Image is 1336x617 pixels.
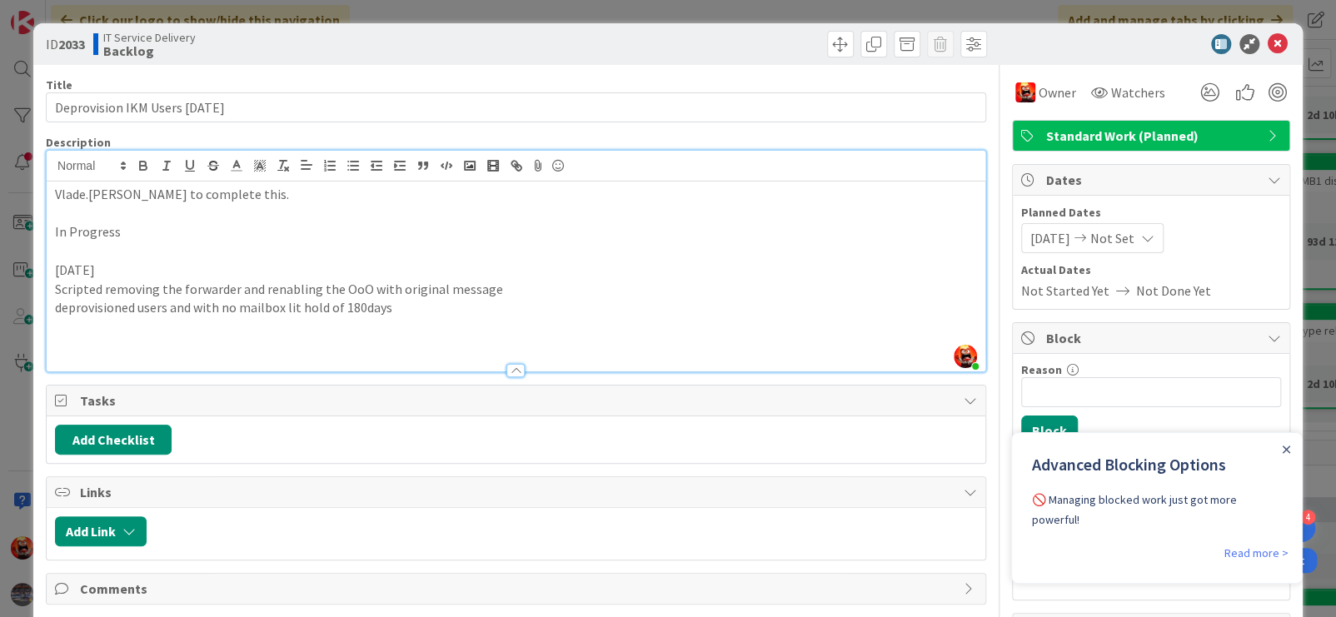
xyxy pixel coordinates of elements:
[1021,415,1078,445] button: Block
[1039,82,1076,102] span: Owner
[55,280,977,299] p: Scripted removing the forwarder and renabling the OoO with original message
[1011,432,1303,584] iframe: UserGuiding Product Updates Slide Out
[55,222,977,241] p: In Progress
[1136,281,1211,301] span: Not Done Yet
[46,92,986,122] input: type card name here...
[1030,228,1070,248] span: [DATE]
[46,135,111,150] span: Description
[1021,204,1281,221] span: Planned Dates
[1021,261,1281,279] span: Actual Dates
[35,2,76,22] span: Support
[1046,328,1259,348] span: Block
[1046,126,1259,146] span: Standard Work (Planned)
[80,391,955,411] span: Tasks
[55,516,147,546] button: Add Link
[1021,281,1109,301] span: Not Started Yet
[55,425,172,455] button: Add Checklist
[1090,228,1134,248] span: Not Set
[80,579,955,599] span: Comments
[1046,170,1259,190] span: Dates
[1015,82,1035,102] img: VN
[80,482,955,502] span: Links
[1300,510,1315,525] div: 4
[55,261,977,280] p: [DATE]
[954,345,977,368] img: RgTeOc3I8ELJmhTdjS0YQeX5emZJLXRn.jpg
[1021,362,1062,377] label: Reason
[1111,82,1165,102] span: Watchers
[55,185,977,204] p: Vlade.[PERSON_NAME] to complete this.
[55,298,977,317] p: deprovisioned users and with no mailbox lit hold of 180days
